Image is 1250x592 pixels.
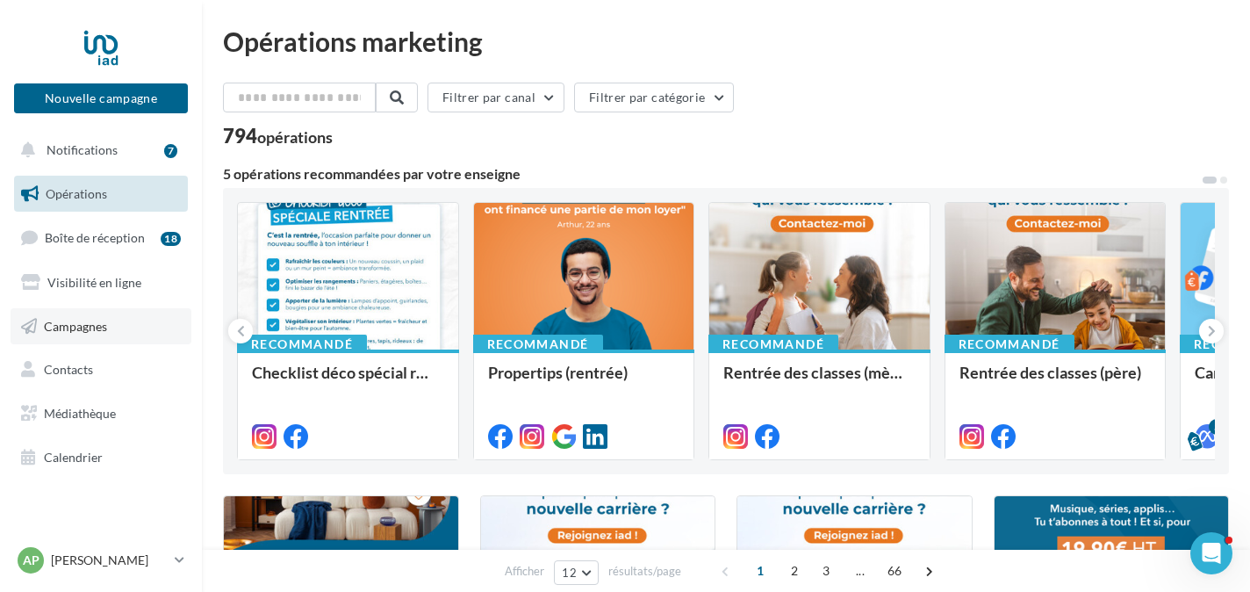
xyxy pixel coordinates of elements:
[51,552,168,569] p: [PERSON_NAME]
[812,557,840,585] span: 3
[473,335,603,354] div: Recommandé
[11,439,191,476] a: Calendrier
[11,264,191,301] a: Visibilité en ligne
[11,132,184,169] button: Notifications 7
[505,563,544,580] span: Afficher
[44,406,116,421] span: Médiathèque
[11,176,191,213] a: Opérations
[1190,532,1232,574] iframe: Intercom live chat
[44,362,93,377] span: Contacts
[45,230,145,245] span: Boîte de réception
[47,142,118,157] span: Notifications
[47,275,141,290] span: Visibilité en ligne
[237,335,367,354] div: Recommandé
[746,557,774,585] span: 1
[161,232,181,246] div: 18
[780,557,808,585] span: 2
[554,560,599,585] button: 12
[846,557,874,585] span: ...
[11,395,191,432] a: Médiathèque
[11,308,191,345] a: Campagnes
[11,219,191,256] a: Boîte de réception18
[723,364,916,399] div: Rentrée des classes (mère)
[488,364,680,399] div: Propertips (rentrée)
[14,544,188,577] a: AP [PERSON_NAME]
[223,126,333,146] div: 794
[252,364,444,399] div: Checklist déco spécial rentrée
[223,28,1229,54] div: Opérations marketing
[11,351,191,388] a: Contacts
[880,557,909,585] span: 66
[46,186,107,201] span: Opérations
[14,83,188,113] button: Nouvelle campagne
[257,129,333,145] div: opérations
[708,335,838,354] div: Recommandé
[44,318,107,333] span: Campagnes
[44,450,103,465] span: Calendrier
[959,364,1152,399] div: Rentrée des classes (père)
[945,335,1074,354] div: Recommandé
[1209,419,1225,435] div: 5
[608,563,681,580] span: résultats/page
[427,83,564,112] button: Filtrer par canal
[562,566,577,580] span: 12
[23,552,40,569] span: AP
[164,144,177,158] div: 7
[223,167,1201,181] div: 5 opérations recommandées par votre enseigne
[574,83,734,112] button: Filtrer par catégorie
